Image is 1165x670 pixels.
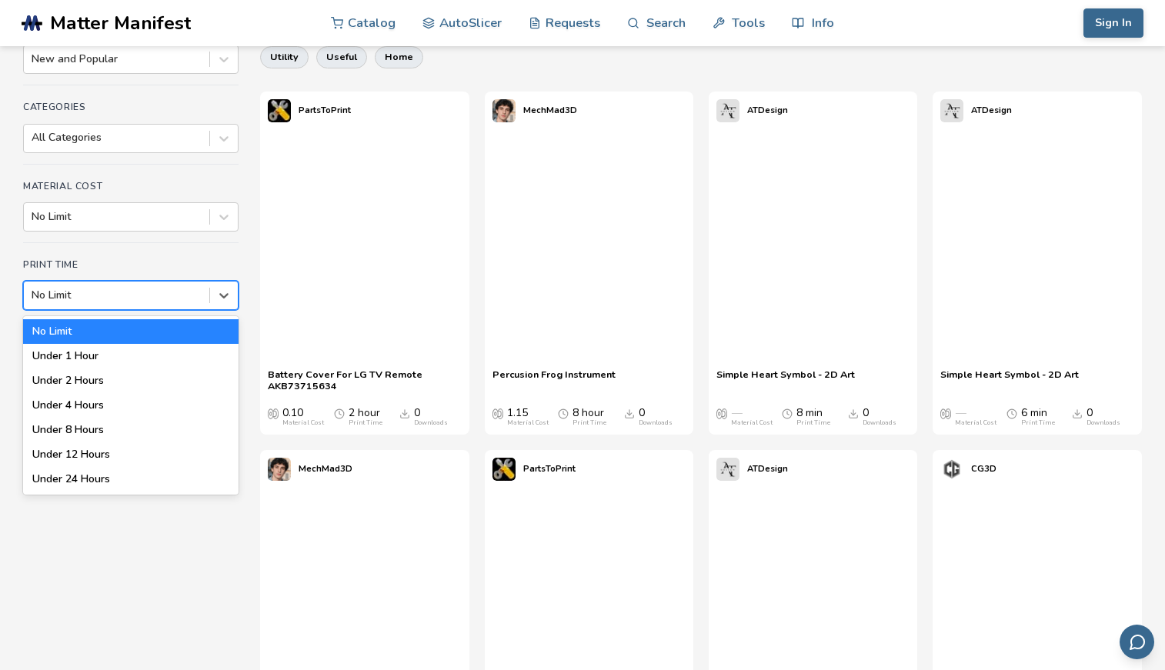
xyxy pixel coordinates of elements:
span: Average Print Time [558,407,569,419]
button: Send feedback via email [1120,625,1154,659]
button: home [375,46,423,68]
span: — [731,407,742,419]
span: Downloads [399,407,410,419]
div: Downloads [639,419,673,427]
div: 0 [1087,407,1120,427]
p: ATDesign [747,102,788,118]
a: CG3D's profileCG3D [933,450,1004,488]
div: Print Time [1021,419,1055,427]
div: 1.15 [507,407,549,427]
div: Downloads [1087,419,1120,427]
div: Under 12 Hours [23,442,239,467]
span: Matter Manifest [50,12,191,34]
div: 8 hour [572,407,606,427]
input: No LimitNo LimitUnder 1 HourUnder 2 HoursUnder 4 HoursUnder 8 HoursUnder 12 HoursUnder 24 Hours [32,289,35,302]
div: Under 4 Hours [23,393,239,418]
p: PartsToPrint [523,461,576,477]
div: 0.10 [282,407,324,427]
span: Downloads [848,407,859,419]
span: Average Print Time [782,407,793,419]
img: PartsToPrint's profile [268,99,291,122]
a: Simple Heart Symbol - 2D Art [940,368,1079,392]
span: Average Print Time [334,407,345,419]
input: No Limit [32,211,35,223]
span: Average Cost [268,407,279,419]
a: MechMad3D's profileMechMad3D [485,92,585,130]
img: MechMad3D's profile [492,99,516,122]
div: 0 [863,407,896,427]
input: All Categories [32,132,35,144]
a: PartsToPrint's profilePartsToPrint [485,450,583,488]
p: ATDesign [747,461,788,477]
button: utility [260,46,309,68]
p: PartsToPrint [299,102,351,118]
div: 0 [639,407,673,427]
div: Downloads [863,419,896,427]
img: MechMad3D's profile [268,458,291,481]
button: useful [316,46,367,68]
a: ATDesign's profileATDesign [933,92,1020,130]
div: Print Time [796,419,830,427]
div: 2 hour [349,407,382,427]
div: 0 [414,407,448,427]
a: Simple Heart Symbol - 2D Art [716,368,855,392]
div: Material Cost [282,419,324,427]
div: 6 min [1021,407,1055,427]
a: MechMad3D's profileMechMad3D [260,450,360,488]
span: Downloads [624,407,635,419]
a: PartsToPrint's profilePartsToPrint [260,92,359,130]
span: — [955,407,966,419]
div: Under 24 Hours [23,467,239,492]
a: Battery Cover For LG TV Remote AKB73715634 [268,368,461,392]
div: 8 min [796,407,830,427]
img: ATDesign's profile [940,99,963,122]
img: CG3D's profile [940,458,963,481]
div: Material Cost [731,419,773,427]
div: Under 1 Hour [23,344,239,368]
h4: Material Cost [23,181,239,192]
input: New and Popular [32,53,35,65]
a: ATDesign's profileATDesign [709,92,796,130]
button: Sign In [1083,8,1143,38]
span: Average Print Time [1006,407,1017,419]
div: Under 8 Hours [23,418,239,442]
div: Material Cost [955,419,996,427]
div: Under 2 Hours [23,368,239,393]
img: ATDesign's profile [716,458,739,481]
span: Downloads [1072,407,1083,419]
img: PartsToPrint's profile [492,458,516,481]
div: Print Time [572,419,606,427]
a: ATDesign's profileATDesign [709,450,796,488]
img: ATDesign's profile [716,99,739,122]
h4: Categories [23,102,239,112]
div: Print Time [349,419,382,427]
p: CG3D [971,461,996,477]
h4: Print Time [23,259,239,270]
span: Average Cost [716,407,727,419]
div: No Limit [23,319,239,344]
div: Downloads [414,419,448,427]
p: MechMad3D [299,461,352,477]
div: Material Cost [507,419,549,427]
span: Average Cost [492,407,503,419]
p: ATDesign [971,102,1012,118]
span: Average Cost [940,407,951,419]
a: Percusion Frog Instrument [492,368,616,392]
p: MechMad3D [523,102,577,118]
